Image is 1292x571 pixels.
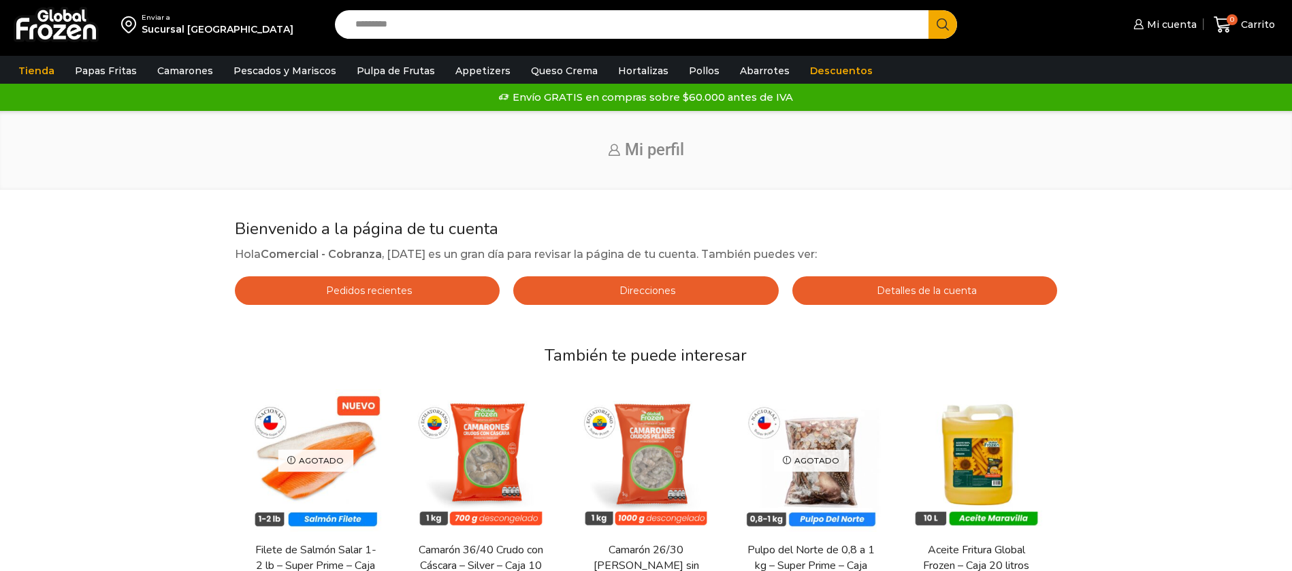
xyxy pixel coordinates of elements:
span: Pedidos recientes [323,284,412,297]
a: Pulpa de Frutas [350,58,442,84]
a: Direcciones [513,276,779,305]
div: Sucursal [GEOGRAPHIC_DATA] [142,22,293,36]
a: Appetizers [449,58,517,84]
a: Abarrotes [733,58,796,84]
a: Camarones [150,58,220,84]
a: Detalles de la cuenta [792,276,1058,305]
p: Hola , [DATE] es un gran día para revisar la página de tu cuenta. También puedes ver: [235,246,1058,263]
a: Papas Fritas [68,58,144,84]
button: Search button [928,10,957,39]
a: Tienda [12,58,61,84]
div: Enviar a [142,13,293,22]
img: address-field-icon.svg [121,13,142,36]
a: 0 Carrito [1210,9,1278,41]
p: Agotado [278,449,353,472]
a: Hortalizas [611,58,675,84]
strong: Comercial - Cobranza [261,248,382,261]
a: Pollos [682,58,726,84]
span: Detalles de la cuenta [873,284,977,297]
p: Agotado [773,449,849,472]
span: Direcciones [616,284,675,297]
span: También te puede interesar [545,344,747,366]
span: Bienvenido a la página de tu cuenta [235,218,498,240]
a: Pedidos recientes [235,276,500,305]
span: Mi cuenta [1144,18,1197,31]
a: Mi cuenta [1130,11,1197,38]
span: Mi perfil [625,140,684,159]
span: Carrito [1238,18,1275,31]
span: 0 [1227,14,1238,25]
a: Pescados y Mariscos [227,58,343,84]
a: Queso Crema [524,58,604,84]
a: Descuentos [803,58,879,84]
